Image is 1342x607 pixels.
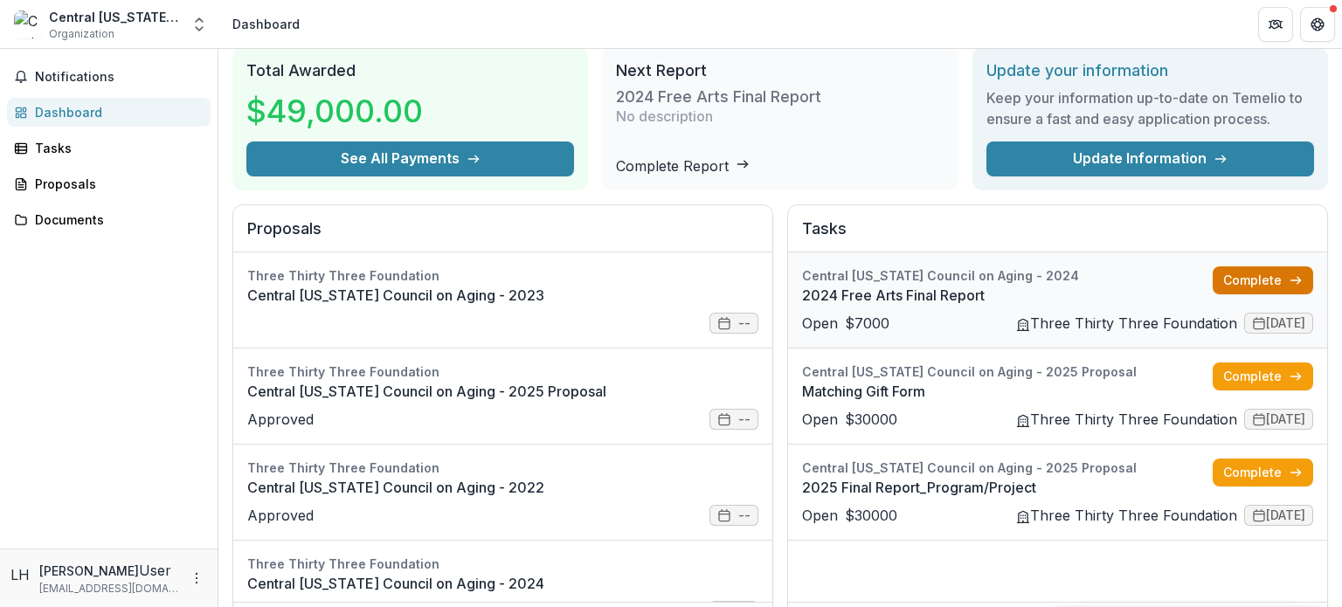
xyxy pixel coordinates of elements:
button: More [186,568,207,589]
a: Proposals [7,169,211,198]
p: [EMAIL_ADDRESS][DOMAIN_NAME] [39,581,179,597]
div: Proposals [35,175,197,193]
p: No description [616,106,713,127]
a: 2024 Free Arts Final Report [802,285,1213,306]
button: Partners [1258,7,1293,42]
h2: Total Awarded [246,61,574,80]
div: Dashboard [35,103,197,121]
a: Central [US_STATE] Council on Aging - 2023 [247,285,758,306]
a: Central [US_STATE] Council on Aging - 2025 Proposal [247,381,758,402]
nav: breadcrumb [225,11,307,37]
button: Open entity switcher [187,7,211,42]
a: Update Information [986,141,1314,176]
h3: $49,000.00 [246,87,423,135]
div: Central [US_STATE] Council on Aging [49,8,180,26]
div: Tasks [35,139,197,157]
h2: Proposals [247,219,758,252]
p: User [139,560,171,581]
a: Complete [1213,362,1313,390]
a: Central [US_STATE] Council on Aging - 2022 [247,477,758,498]
a: Complete [1213,459,1313,486]
div: Leanne Hoppe [10,564,32,585]
img: Central Vermont Council on Aging [14,10,42,38]
h2: Update your information [986,61,1314,80]
a: Complete Report [616,157,750,175]
span: Organization [49,26,114,42]
a: Dashboard [7,98,211,127]
div: Dashboard [232,15,300,33]
p: [PERSON_NAME] [39,562,139,580]
button: Notifications [7,63,211,91]
h2: Next Report [616,61,944,80]
a: Tasks [7,134,211,162]
h3: Keep your information up-to-date on Temelio to ensure a fast and easy application process. [986,87,1314,129]
a: Complete [1213,266,1313,294]
h2: Tasks [802,219,1313,252]
span: Notifications [35,70,204,85]
a: Central [US_STATE] Council on Aging - 2024 [247,573,758,594]
a: Documents [7,205,211,234]
a: 2025 Final Report_Program/Project [802,477,1213,498]
button: Get Help [1300,7,1335,42]
div: Documents [35,210,197,229]
a: Matching Gift Form [802,381,1213,402]
button: See All Payments [246,141,574,176]
h3: 2024 Free Arts Final Report [616,87,821,107]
